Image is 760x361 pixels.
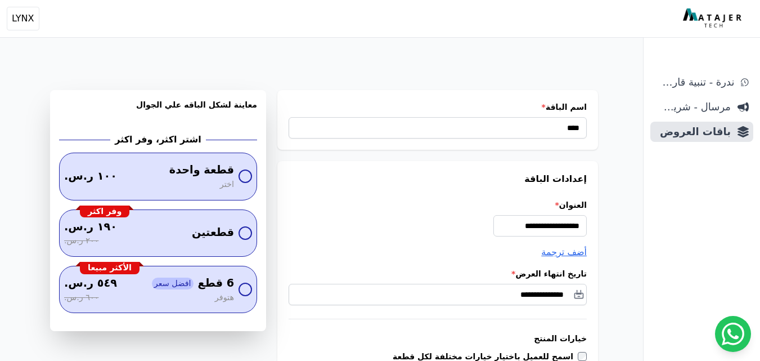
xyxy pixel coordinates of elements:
[655,124,731,140] span: باقات العروض
[650,97,753,117] a: مرسال - شريط دعاية
[650,72,753,92] a: ندرة - تنبية قارب علي النفاذ
[80,262,140,274] div: الأكثر مبيعا
[541,246,587,259] button: أضف ترجمة
[152,278,194,290] span: افضل سعر
[64,292,98,304] span: ٦٠٠ ر.س.
[289,333,587,344] h3: خيارات المنتج
[215,292,234,304] span: هتوفر
[655,74,734,90] span: ندرة - تنبية قارب علي النفاذ
[7,7,39,30] button: LYNX
[683,8,744,29] img: MatajerTech Logo
[655,99,731,115] span: مرسال - شريط دعاية
[289,101,587,113] label: اسم الباقة
[64,168,117,185] span: ١٠٠ ر.س.
[12,12,34,25] span: LYNX
[541,247,587,257] span: أضف ترجمة
[59,99,257,124] h3: معاينة لشكل الباقه علي الجوال
[64,235,98,247] span: ٢٠٠ ر.س.
[198,275,234,292] span: 6 قطع
[220,179,234,191] span: اختر
[650,122,753,142] a: باقات العروض
[289,268,587,279] label: تاريخ انتهاء العرض
[169,162,234,179] span: قطعة واحدة
[64,275,117,292] span: ٥٤٩ ر.س.
[64,219,117,235] span: ١٩٠ ر.س.
[192,225,234,241] span: قطعتين
[289,172,587,186] h3: إعدادات الباقة
[289,199,587,211] label: العنوان
[115,133,201,146] h2: اشتر اكثر، وفر اكثر
[80,206,129,218] div: وفر اكثر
